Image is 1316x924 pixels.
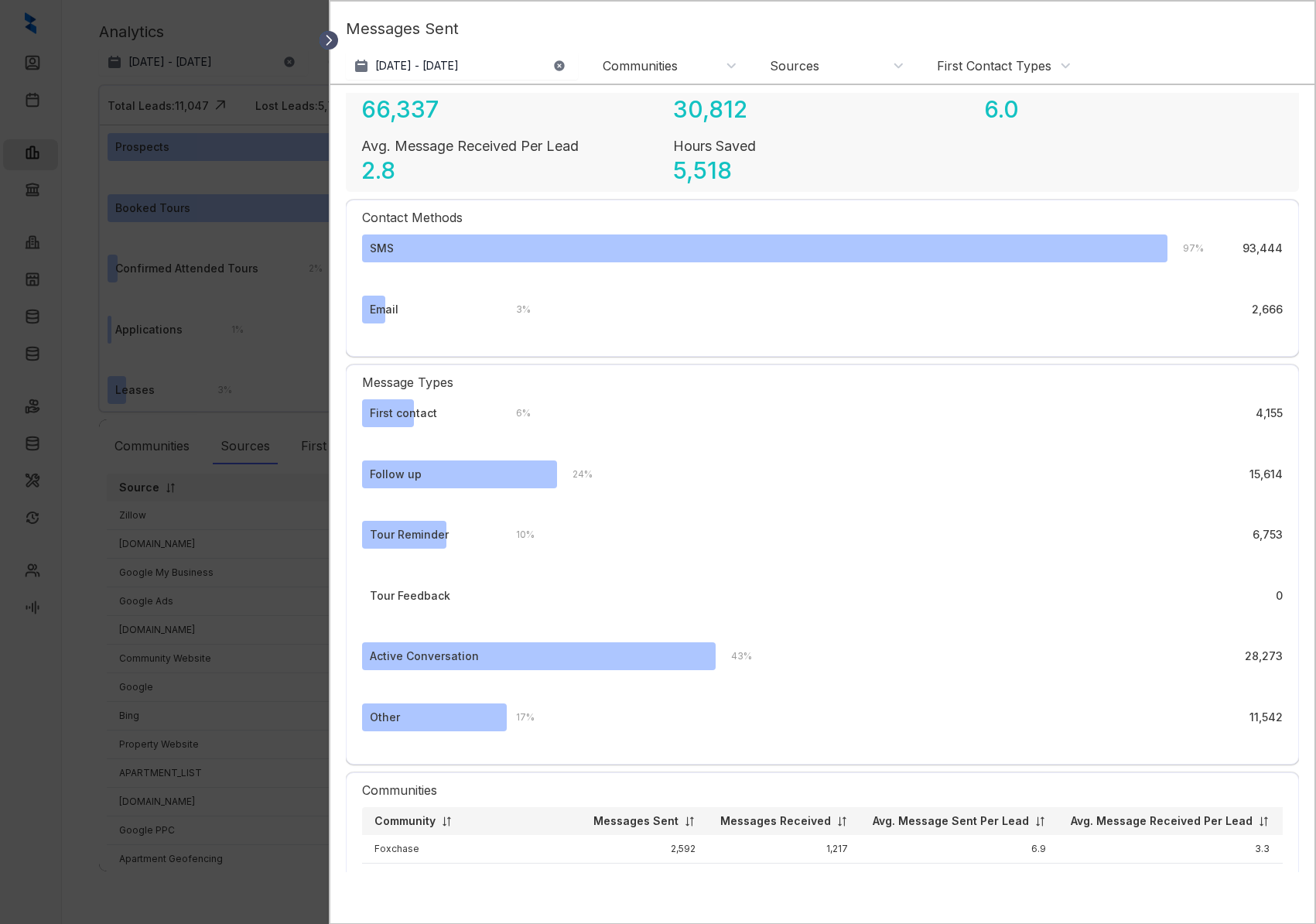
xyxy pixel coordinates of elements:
div: 3 % [501,301,531,318]
div: Sources [770,57,819,74]
p: [DATE] - [DATE] [375,58,459,74]
p: Avg. Message Received Per Lead [361,135,579,156]
div: 15,614 [1249,466,1283,483]
td: 2,592 [581,835,708,864]
p: 6.0 [984,95,1019,123]
div: Communities [362,773,1283,807]
div: 4,155 [1256,405,1283,422]
div: 6 % [501,405,531,422]
div: Tour Feedback [370,587,450,604]
img: sorting [441,816,453,827]
div: Follow up [370,466,422,483]
p: 66,337 [361,95,439,123]
div: First contact [370,405,437,422]
td: 7.3 [860,864,1058,892]
td: 2,416 [581,864,708,892]
img: sorting [836,816,848,827]
p: Messages Sent [593,813,679,829]
div: 10 % [501,526,535,543]
td: 1,217 [708,835,860,864]
p: Community [374,813,436,829]
div: First Contact Types [937,57,1051,74]
p: Avg. Message Received Per Lead [1071,813,1253,829]
td: 1,205 [708,864,860,892]
div: Tour Reminder [370,526,449,543]
div: 11,542 [1249,709,1283,726]
td: Chase East [362,864,581,892]
div: 93,444 [1243,240,1283,257]
p: 2.8 [361,156,395,184]
div: 2,666 [1252,301,1283,318]
p: Avg. Message Sent Per Lead [873,813,1029,829]
div: 97 % [1167,240,1204,257]
button: [DATE] - [DATE] [346,52,578,80]
p: Messages Received [720,813,831,829]
div: 0 [1276,587,1283,604]
div: 17 % [501,709,535,726]
td: 3.3 [1058,835,1282,864]
div: Other [370,709,400,726]
div: Contact Methods [362,200,1283,234]
td: Foxchase [362,835,581,864]
img: sorting [1034,816,1046,827]
div: Active Conversation [370,648,479,665]
div: 6,753 [1253,526,1283,543]
p: 5,518 [673,156,732,184]
div: Message Types [362,365,1283,399]
div: 24 % [557,466,593,483]
p: Messages Sent [346,17,1299,52]
p: 30,812 [673,95,747,123]
td: 6.9 [860,835,1058,864]
div: 43 % [716,648,752,665]
p: Hours Saved [673,135,756,156]
div: Communities [603,57,678,74]
img: sorting [684,816,696,827]
div: SMS [370,240,394,257]
img: sorting [1258,816,1270,827]
td: 3.6 [1058,864,1282,892]
div: Email [370,301,398,318]
div: 28,273 [1245,648,1283,665]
